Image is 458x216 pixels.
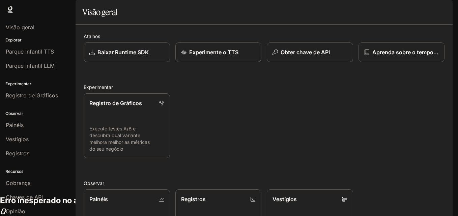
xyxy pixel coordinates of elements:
font: Observar [84,180,104,186]
font: Painéis [89,196,108,203]
font: Visão geral [82,7,118,17]
font: Obter chave de API [281,49,330,56]
font: Experimente o TTS [189,49,238,56]
a: Aprenda sobre o tempo de execução [359,42,445,62]
font: Execute testes A/B e descubra qual variante melhora melhor as métricas do seu negócio [89,126,150,152]
a: Registro de GráficosExecute testes A/B e descubra qual variante melhora melhor as métricas do seu... [84,93,170,158]
font: Experimentar [84,84,113,90]
font: Atalhos [84,33,100,39]
button: Obter chave de API [267,42,353,62]
font: Vestígios [273,196,297,203]
font: Registros [181,196,206,203]
font: Baixar Runtime SDK [97,49,149,56]
font: Registro de Gráficos [89,100,142,106]
a: Experimente o TTS [175,42,262,62]
a: Baixar Runtime SDK [84,42,170,62]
